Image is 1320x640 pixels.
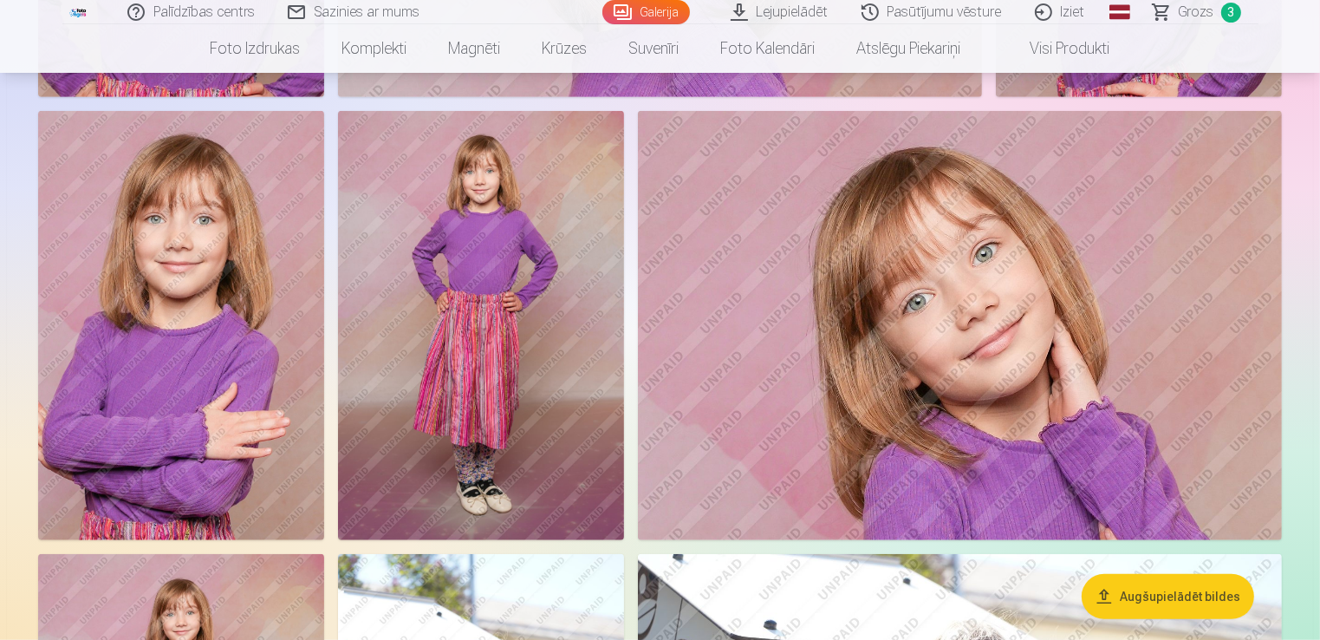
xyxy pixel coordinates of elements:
[190,24,322,73] a: Foto izdrukas
[322,24,428,73] a: Komplekti
[700,24,836,73] a: Foto kalendāri
[608,24,700,73] a: Suvenīri
[1179,2,1214,23] span: Grozs
[428,24,522,73] a: Magnēti
[1082,574,1254,619] button: Augšupielādēt bildes
[982,24,1131,73] a: Visi produkti
[1221,3,1241,23] span: 3
[69,7,88,17] img: /fa1
[522,24,608,73] a: Krūzes
[836,24,982,73] a: Atslēgu piekariņi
